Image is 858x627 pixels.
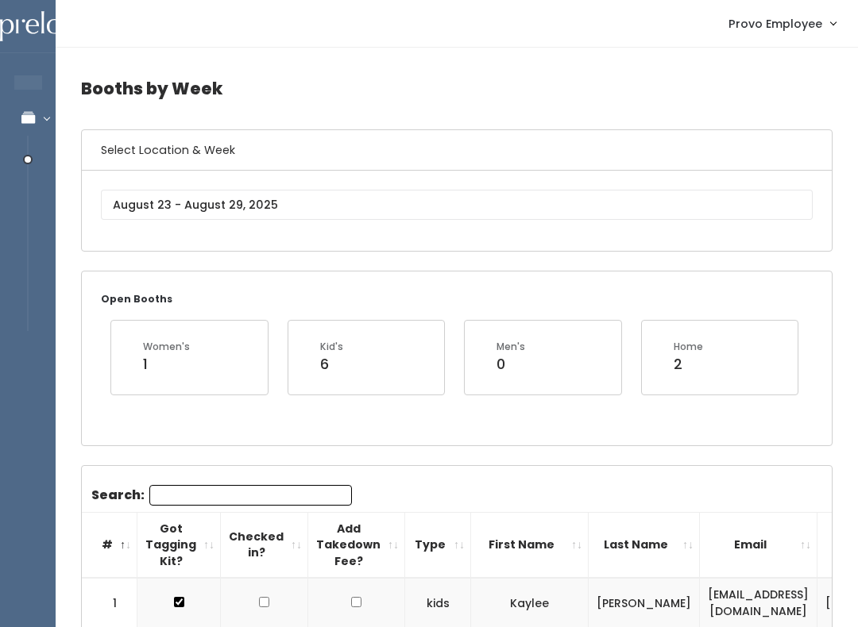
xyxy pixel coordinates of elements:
[320,354,343,375] div: 6
[81,67,833,110] h4: Booths by Week
[149,485,352,506] input: Search:
[320,340,343,354] div: Kid's
[143,354,190,375] div: 1
[729,15,822,33] span: Provo Employee
[101,292,172,306] small: Open Booths
[471,512,589,578] th: First Name: activate to sort column ascending
[91,485,352,506] label: Search:
[589,512,700,578] th: Last Name: activate to sort column ascending
[700,512,817,578] th: Email: activate to sort column ascending
[308,512,405,578] th: Add Takedown Fee?: activate to sort column ascending
[497,354,525,375] div: 0
[674,354,703,375] div: 2
[221,512,308,578] th: Checked in?: activate to sort column ascending
[713,6,852,40] a: Provo Employee
[674,340,703,354] div: Home
[497,340,525,354] div: Men's
[82,130,832,171] h6: Select Location & Week
[137,512,221,578] th: Got Tagging Kit?: activate to sort column ascending
[405,512,471,578] th: Type: activate to sort column ascending
[101,190,813,220] input: August 23 - August 29, 2025
[82,512,137,578] th: #: activate to sort column descending
[143,340,190,354] div: Women's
